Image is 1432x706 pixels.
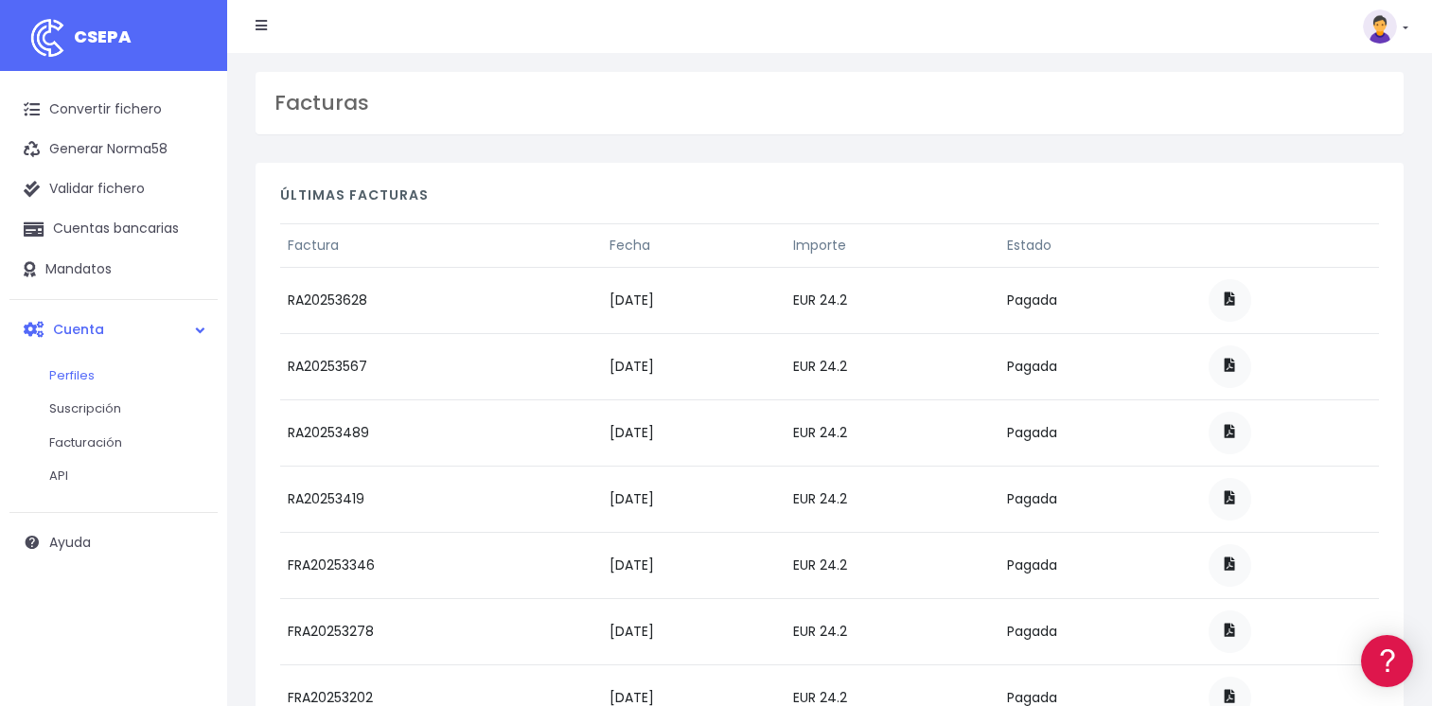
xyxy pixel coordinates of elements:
td: EUR 24.2 [786,333,999,399]
td: EUR 24.2 [786,399,999,466]
a: Convertir fichero [9,90,218,130]
td: EUR 24.2 [786,466,999,532]
a: Suscripción [30,392,218,426]
div: Facturación [19,376,360,394]
a: Facturación [30,426,218,460]
span: Cuenta [53,319,104,338]
h3: Facturas [274,91,1385,115]
td: Pagada [999,466,1201,532]
a: Mandatos [9,250,218,290]
div: Programadores [19,454,360,472]
div: Convertir ficheros [19,209,360,227]
a: Problemas habituales [19,269,360,298]
td: RA20253419 [280,466,602,532]
td: Pagada [999,333,1201,399]
a: API [30,459,218,493]
td: EUR 24.2 [786,532,999,598]
img: profile [1363,9,1397,44]
a: Videotutoriales [19,298,360,327]
td: Pagada [999,267,1201,333]
td: [DATE] [602,532,787,598]
span: Ayuda [49,533,91,552]
td: [DATE] [602,466,787,532]
img: logo [24,14,71,62]
a: Cuentas bancarias [9,209,218,249]
a: Validar fichero [9,169,218,209]
a: Formatos [19,239,360,269]
a: API [19,484,360,513]
td: Pagada [999,399,1201,466]
th: Factura [280,223,602,267]
td: [DATE] [602,399,787,466]
a: Perfiles [30,359,218,393]
th: Importe [786,223,999,267]
td: [DATE] [602,598,787,664]
td: EUR 24.2 [786,267,999,333]
a: Información general [19,161,360,190]
span: CSEPA [74,25,132,48]
a: Ayuda [9,522,218,562]
td: [DATE] [602,333,787,399]
a: General [19,406,360,435]
button: Contáctanos [19,506,360,539]
div: Información general [19,132,360,150]
h4: Últimas facturas [280,187,1379,213]
td: RA20253567 [280,333,602,399]
td: FRA20253346 [280,532,602,598]
a: POWERED BY ENCHANT [260,545,364,563]
td: FRA20253278 [280,598,602,664]
a: Cuenta [9,309,218,349]
td: EUR 24.2 [786,598,999,664]
td: RA20253628 [280,267,602,333]
td: Pagada [999,532,1201,598]
a: Generar Norma58 [9,130,218,169]
th: Estado [999,223,1201,267]
td: Pagada [999,598,1201,664]
a: Perfiles de empresas [19,327,360,357]
td: RA20253489 [280,399,602,466]
td: [DATE] [602,267,787,333]
th: Fecha [602,223,787,267]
